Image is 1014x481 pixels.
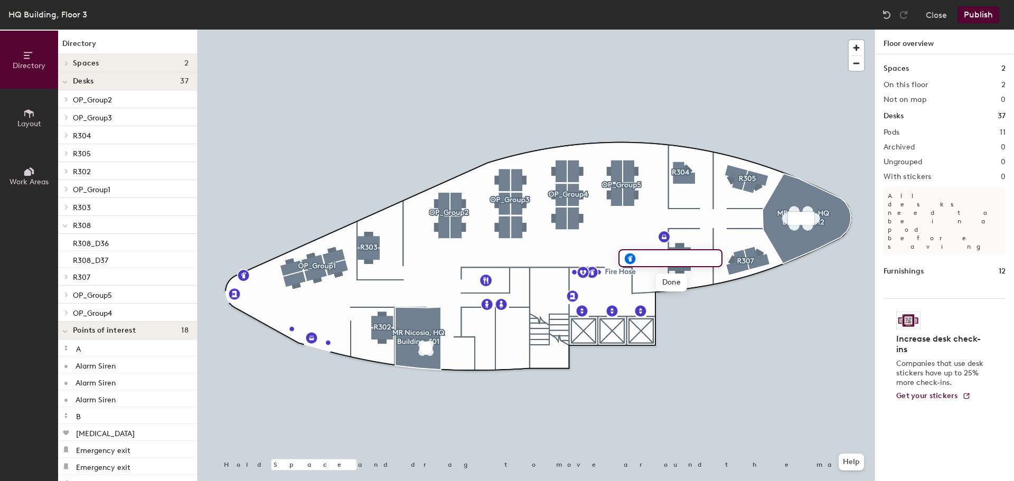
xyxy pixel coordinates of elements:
[884,81,928,89] h2: On this floor
[13,61,45,70] span: Directory
[73,221,91,230] span: R308
[884,96,926,104] h2: Not on map
[884,63,909,74] h1: Spaces
[884,173,932,181] h2: With stickers
[839,454,864,470] button: Help
[884,110,904,122] h1: Desks
[884,158,923,166] h2: Ungrouped
[884,128,899,137] h2: Pods
[875,30,1014,54] h1: Floor overview
[76,392,116,404] p: Alarm Siren
[180,77,189,86] span: 37
[896,359,987,388] p: Companies that use desk stickers have up to 25% more check-ins.
[181,326,189,335] span: 18
[76,375,116,388] p: Alarm Siren
[999,266,1006,277] h1: 12
[926,6,947,23] button: Close
[1000,128,1006,137] h2: 11
[624,252,636,265] img: fire_extinguisher
[184,59,189,68] span: 2
[884,266,924,277] h1: Furnishings
[76,409,81,421] p: B
[73,253,108,265] p: R308_D37
[73,203,91,212] span: R303
[881,10,892,20] img: Undo
[73,236,109,248] p: R308_D36
[73,96,112,105] span: OP_Group2
[1001,81,1006,89] h2: 2
[1001,96,1006,104] h2: 0
[896,392,971,401] a: Get your stickers
[73,291,112,300] span: OP_Group5
[10,177,49,186] span: Work Areas
[1001,143,1006,152] h2: 0
[73,309,112,318] span: OP_Group4
[884,143,915,152] h2: Archived
[76,426,135,438] p: [MEDICAL_DATA]
[76,460,130,472] p: Emergency exit
[58,38,197,54] h1: Directory
[73,326,136,335] span: Points of interest
[76,342,81,354] p: A
[73,114,112,122] span: OP_Group3
[656,273,687,291] span: Done
[76,359,116,371] p: Alarm Siren
[898,10,909,20] img: Redo
[1001,158,1006,166] h2: 0
[73,131,91,140] span: R304
[73,59,99,68] span: Spaces
[1001,173,1006,181] h2: 0
[896,312,921,329] img: Sticker logo
[73,167,91,176] span: R302
[73,185,110,194] span: OP_Group1
[17,119,41,128] span: Layout
[884,187,1006,255] p: All desks need to be in a pod before saving
[76,443,130,455] p: Emergency exit
[73,149,91,158] span: R305
[8,8,87,21] div: HQ Building, Floor 3
[896,334,987,355] h4: Increase desk check-ins
[896,391,958,400] span: Get your stickers
[73,77,93,86] span: Desks
[957,6,999,23] button: Publish
[998,110,1006,122] h1: 37
[1001,63,1006,74] h1: 2
[73,273,90,282] span: R307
